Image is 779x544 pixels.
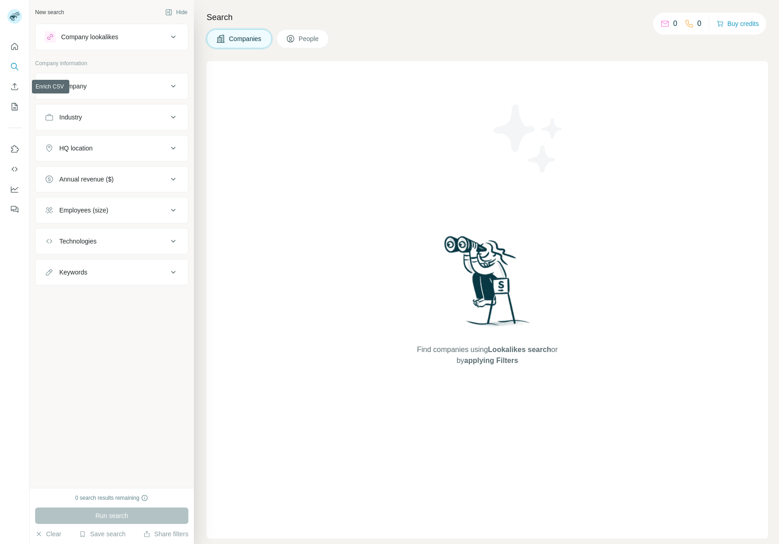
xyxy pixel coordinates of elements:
[488,346,551,353] span: Lookalikes search
[61,32,118,41] div: Company lookalikes
[464,357,518,364] span: applying Filters
[35,529,61,539] button: Clear
[36,168,188,190] button: Annual revenue ($)
[35,8,64,16] div: New search
[36,199,188,221] button: Employees (size)
[75,494,149,502] div: 0 search results remaining
[717,17,759,30] button: Buy credits
[440,233,535,335] img: Surfe Illustration - Woman searching with binoculars
[7,161,22,177] button: Use Surfe API
[79,529,125,539] button: Save search
[35,59,188,67] p: Company information
[36,106,188,128] button: Industry
[36,26,188,48] button: Company lookalikes
[673,18,677,29] p: 0
[7,38,22,55] button: Quick start
[7,98,22,115] button: My lists
[59,237,97,246] div: Technologies
[36,75,188,97] button: Company
[143,529,188,539] button: Share filters
[207,11,768,24] h4: Search
[299,34,320,43] span: People
[7,201,22,218] button: Feedback
[59,206,108,215] div: Employees (size)
[59,144,93,153] div: HQ location
[488,98,570,180] img: Surfe Illustration - Stars
[7,181,22,197] button: Dashboard
[59,175,114,184] div: Annual revenue ($)
[414,344,560,366] span: Find companies using or by
[36,137,188,159] button: HQ location
[59,113,82,122] div: Industry
[159,5,194,19] button: Hide
[36,230,188,252] button: Technologies
[7,78,22,95] button: Enrich CSV
[59,268,87,277] div: Keywords
[7,141,22,157] button: Use Surfe on LinkedIn
[229,34,262,43] span: Companies
[697,18,701,29] p: 0
[7,58,22,75] button: Search
[59,82,87,91] div: Company
[36,261,188,283] button: Keywords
